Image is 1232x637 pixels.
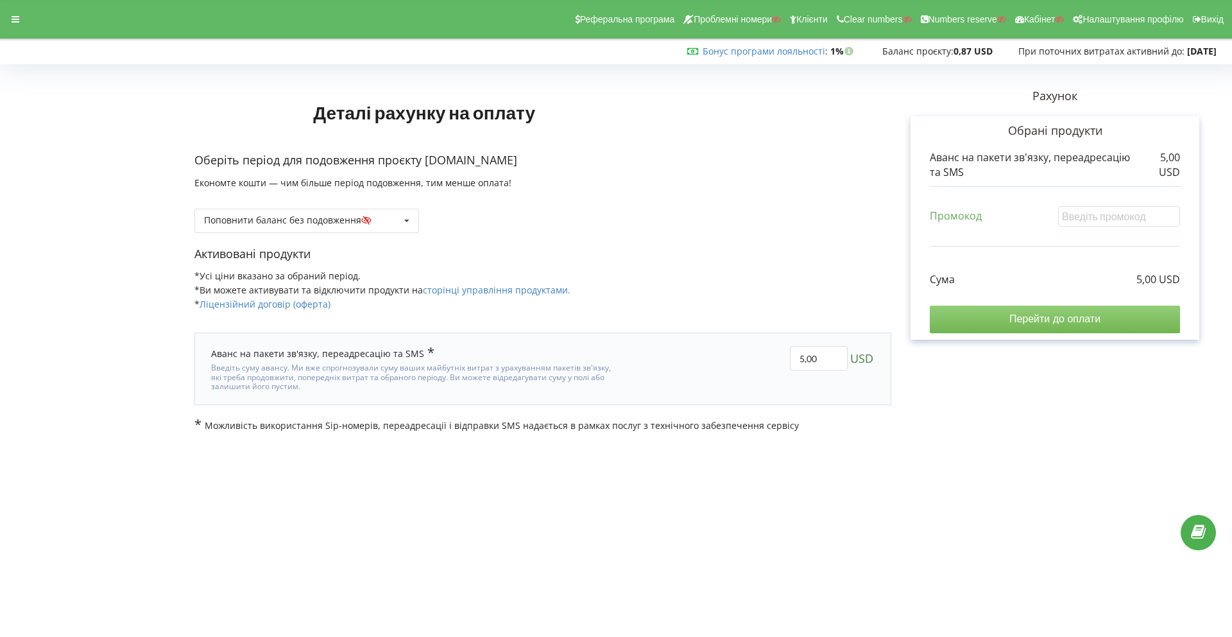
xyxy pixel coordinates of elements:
[204,216,379,225] div: Поповнити баланс без подовження
[194,270,361,282] span: *Усі ціни вказано за обраний період.
[1058,206,1180,226] input: Введіть промокод
[928,14,997,24] span: Numbers reserve
[930,150,1141,180] p: Аванс на пакети зв'язку, переадресацію та SMS
[194,246,891,263] p: Активовані продукти
[930,209,982,223] p: Промокод
[194,152,891,169] p: Оберіть період для подовження проєкту [DOMAIN_NAME]
[1018,45,1185,57] span: При поточних витратах активний до:
[1136,272,1180,287] p: 5,00 USD
[930,272,955,287] p: Сума
[1024,14,1056,24] span: Кабінет
[1082,14,1183,24] span: Налаштування профілю
[930,123,1180,139] p: Обрані продукти
[930,306,1180,333] input: Перейти до оплати
[423,284,570,296] a: сторінці управління продуктами.
[882,45,954,57] span: Баланс проєкту:
[194,82,654,143] h1: Деталі рахунку на оплату
[850,346,873,371] span: USD
[211,346,434,360] div: Аванс на пакети зв'язку, переадресацію та SMS
[580,14,675,24] span: Реферальна програма
[194,177,511,189] span: Економте кошти — чим більше період подовження, тим менше оплата!
[796,14,828,24] span: Клієнти
[194,284,570,296] span: *Ви можете активувати та відключити продукти на
[200,298,330,310] a: Ліцензійний договір (оферта)
[954,45,993,57] strong: 0,87 USD
[1141,150,1180,180] p: 5,00 USD
[703,45,828,57] span: :
[211,360,619,391] div: Введіть суму авансу. Ми вже спрогнозували суму ваших майбутніх витрат з урахуванням пакетів зв'яз...
[1201,14,1224,24] span: Вихід
[830,45,857,57] strong: 1%
[694,14,772,24] span: Проблемні номери
[1187,45,1217,57] strong: [DATE]
[194,418,891,432] p: Можливість використання Sip-номерів, переадресації і відправки SMS надається в рамках послуг з те...
[891,88,1219,105] p: Рахунок
[703,45,825,57] a: Бонус програми лояльності
[844,14,903,24] span: Clear numbers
